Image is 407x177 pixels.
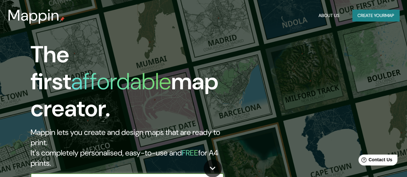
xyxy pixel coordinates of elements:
[352,10,399,22] button: Create yourmap
[316,10,342,22] button: About Us
[71,66,171,96] h1: affordable
[31,41,234,127] h1: The first map creator.
[350,152,400,170] iframe: Help widget launcher
[60,17,65,22] img: mappin-pin
[8,6,60,24] h3: Mappin
[31,127,234,168] h2: Mappin lets you create and design maps that are ready to print. It's completely personalised, eas...
[182,148,198,158] h5: FREE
